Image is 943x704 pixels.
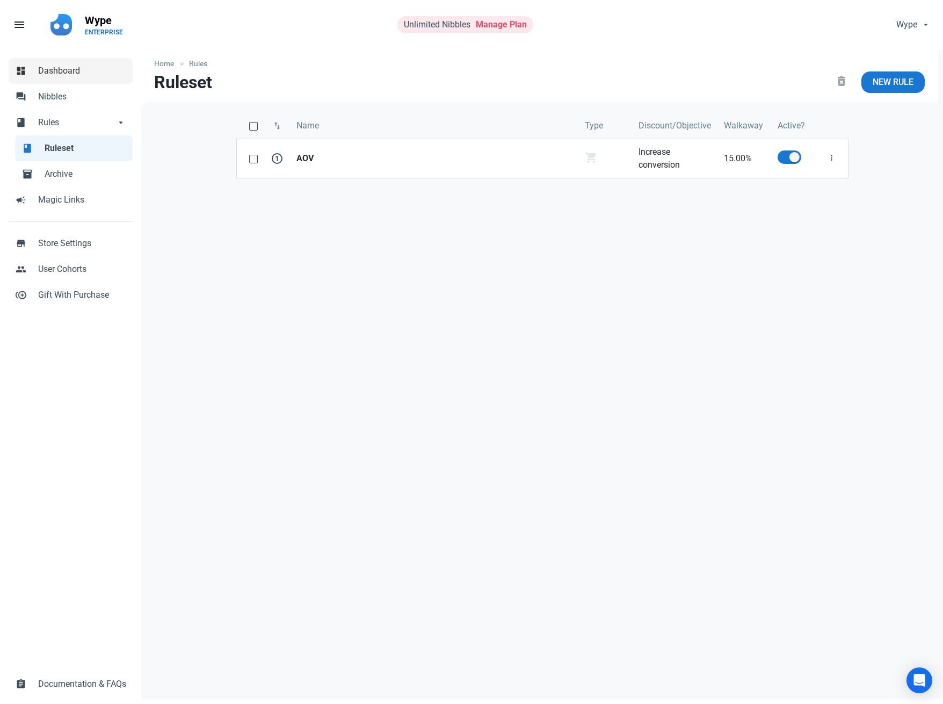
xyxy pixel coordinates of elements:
[38,64,126,77] span: Dashboard
[16,289,26,299] span: control_point_duplicate
[906,667,932,693] div: Open Intercom Messenger
[22,168,33,178] span: inventory_2
[404,19,470,30] span: Unlimited Nibbles
[38,289,126,301] span: Gift With Purchase
[826,71,857,93] button: delete_forever
[290,139,578,178] a: AOV
[9,256,133,282] a: peopleUser Cohorts
[16,116,26,127] span: book
[78,9,129,41] a: WypeENTERPRISE
[45,142,126,155] span: Ruleset
[85,28,123,37] p: ENTERPRISE
[9,187,133,213] a: campaignMagic Links
[835,75,848,88] span: delete_forever
[632,139,717,178] a: Increase conversion
[896,18,917,31] span: Wype
[9,282,133,308] a: control_point_duplicateGift With Purchase
[887,14,937,35] button: Wype
[585,119,603,132] span: Type
[476,19,527,30] a: Manage Plan
[38,237,126,250] span: Store Settings
[9,110,133,135] a: bookRulesarrow_drop_down
[272,153,282,164] span: 1
[85,13,123,28] p: Wype
[38,90,126,103] span: Nibbles
[115,116,126,127] span: arrow_drop_down
[154,73,212,92] h1: Ruleset
[873,76,913,89] span: New Rule
[16,237,26,248] span: store
[16,193,26,204] span: campaign
[154,58,179,69] a: Home
[15,161,133,187] a: inventory_2Archive
[9,671,133,697] a: assignmentDocumentation & FAQs
[38,116,115,129] span: Rules
[639,119,711,132] span: Discount/Objective
[16,263,26,274] span: people
[296,119,319,132] span: Name
[9,58,133,84] a: dashboardDashboard
[717,139,771,178] a: 15.00%
[45,168,126,181] span: Archive
[22,142,33,153] span: book
[778,119,805,132] span: Active?
[38,193,126,206] span: Magic Links
[9,231,133,256] a: storeStore Settings
[13,18,26,31] span: menu
[15,135,133,161] a: bookRuleset
[272,121,282,131] span: swap_vert
[296,152,572,165] strong: AOV
[585,151,598,164] span: shopping_cart
[38,263,126,276] span: User Cohorts
[141,49,938,71] nav: breadcrumbs
[16,678,26,688] span: assignment
[16,90,26,101] span: forum
[861,71,925,93] a: New Rule
[16,64,26,75] span: dashboard
[9,84,133,110] a: forumNibbles
[724,119,763,132] span: Walkaway
[38,678,126,691] span: Documentation & FAQs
